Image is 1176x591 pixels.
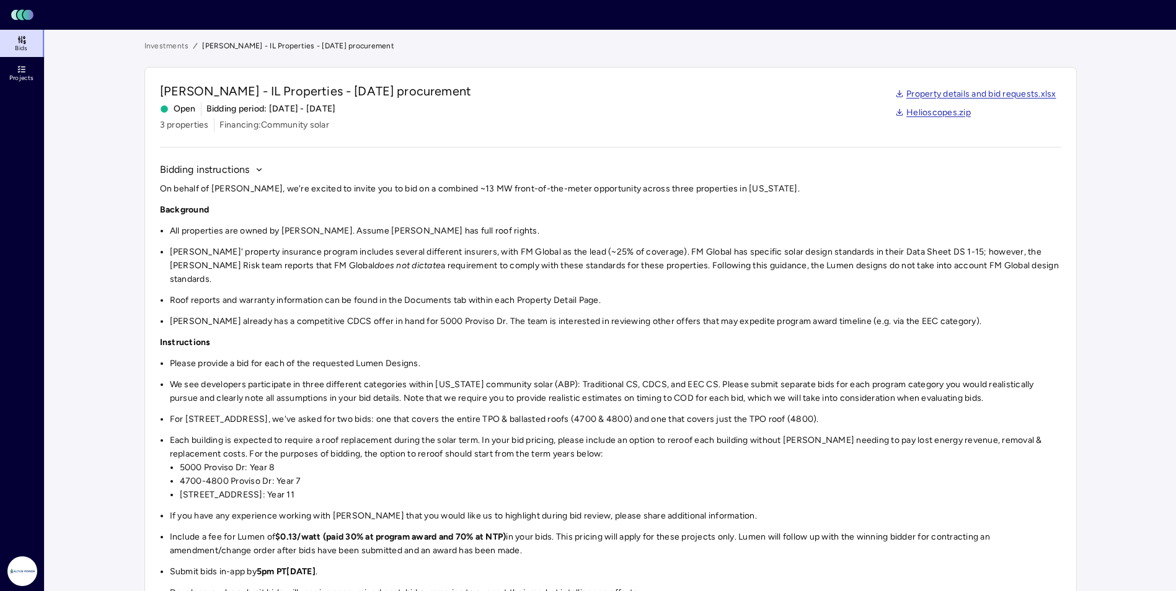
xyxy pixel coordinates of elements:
span: Open [160,102,196,116]
li: Roof reports and warranty information can be found in the Documents tab within each Property Deta... [170,294,1061,307]
a: Helioscopes.zip [895,106,971,120]
span: [PERSON_NAME] - IL Properties - [DATE] procurement [160,82,472,100]
li: Please provide a bid for each of the requested Lumen Designs. [170,357,1061,370]
li: If you have any experience working with [PERSON_NAME] that you would like us to highlight during ... [170,509,1061,523]
span: Bidding period: [DATE] - [DATE] [206,102,336,116]
li: 4700-4800 Proviso Dr: Year 7 [180,475,1061,488]
li: Submit bids in-app by . [170,565,1061,579]
span: 3 properties [160,118,209,132]
span: [PERSON_NAME] - IL Properties - [DATE] procurement [202,40,394,52]
strong: 5pm PT[DATE] [257,566,316,577]
strong: Background [160,204,210,215]
li: 5000 Proviso Dr: Year 8 [180,461,1061,475]
strong: $0.13/watt (paid 30% at program award and 70% at NTP) [275,532,506,542]
span: Projects [9,74,33,82]
span: Financing: Community solar [219,118,329,132]
nav: breadcrumb [144,40,1077,52]
li: We see developers participate in three different categories within [US_STATE] community solar (AB... [170,378,1061,405]
li: [STREET_ADDRESS]: Year 11 [180,488,1061,502]
span: Bidding instructions [160,162,250,177]
li: [PERSON_NAME] already has a competitive CDCS offer in hand for 5000 Proviso Dr. The team is inter... [170,315,1061,328]
strong: Instructions [160,337,211,348]
li: All properties are owned by [PERSON_NAME]. Assume [PERSON_NAME] has full roof rights. [170,224,1061,238]
p: On behalf of [PERSON_NAME], we're excited to invite you to bid on a combined ~13 MW front-of-the-... [160,182,1061,196]
li: Include a fee for Lumen of in your bids. This pricing will apply for these projects only. Lumen w... [170,530,1061,558]
em: does not dictate [374,260,441,271]
li: [PERSON_NAME]' property insurance program includes several different insurers, with FM Global as ... [170,245,1061,286]
li: For [STREET_ADDRESS], we've asked for two bids: one that covers the entire TPO & ballasted roofs ... [170,413,1061,426]
a: Investments [144,40,189,52]
button: Bidding instructions [160,162,263,177]
img: Altus Power [7,556,37,586]
li: Each building is expected to require a roof replacement during the solar term. In your bid pricin... [170,434,1061,502]
a: Property details and bid requests.xlsx [895,87,1056,101]
span: Bids [15,45,27,52]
